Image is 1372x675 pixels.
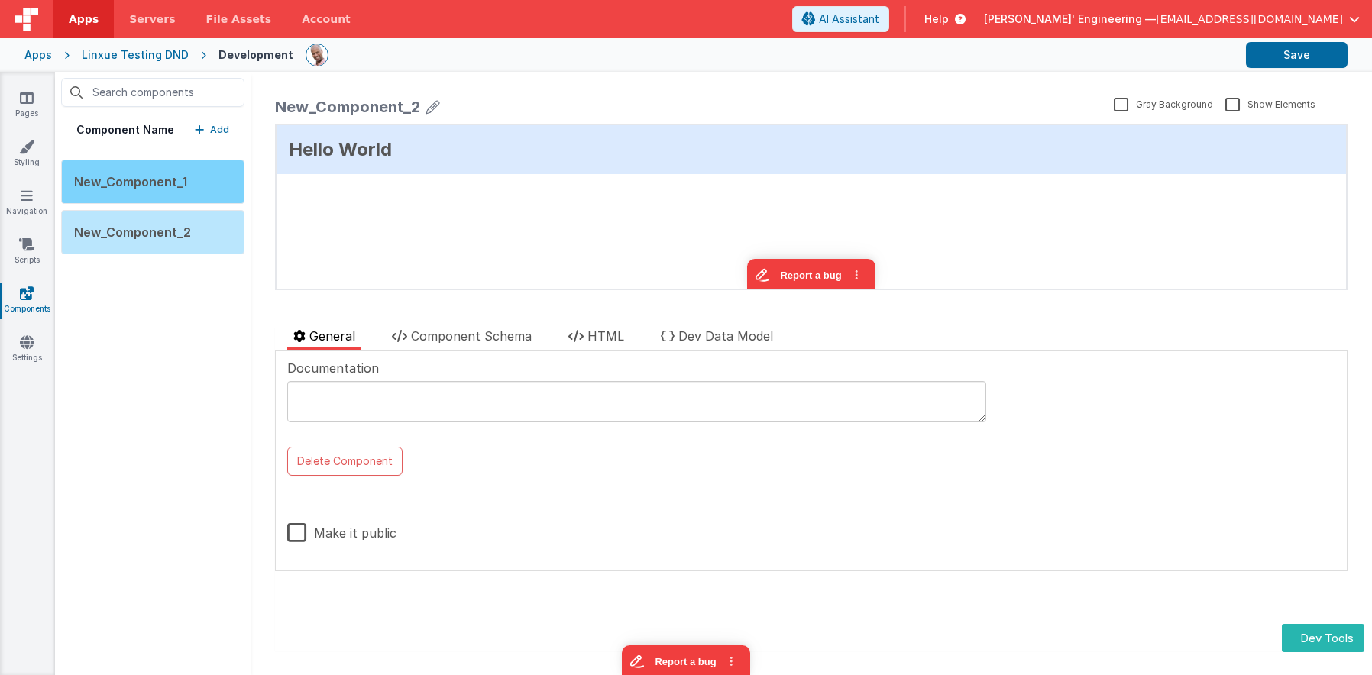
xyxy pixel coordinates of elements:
iframe: Marker.io feedback button [471,134,599,166]
div: Apps [24,47,52,63]
span: New_Component_1 [74,174,187,189]
button: Dev Tools [1282,624,1364,652]
div: New_Component_2 [275,96,420,118]
p: Add [210,122,229,137]
div: Linxue Testing DND [82,47,189,63]
span: General [309,328,355,344]
input: Search components [61,78,244,107]
span: File Assets [206,11,272,27]
span: Servers [129,11,175,27]
button: [PERSON_NAME]' Engineering — [EMAIL_ADDRESS][DOMAIN_NAME] [984,11,1360,27]
span: Apps [69,11,99,27]
img: 11ac31fe5dc3d0eff3fbbbf7b26fa6e1 [306,44,328,66]
label: Make it public [287,514,396,547]
span: HTML [587,328,624,344]
span: Dev Data Model [678,328,773,344]
label: Show Elements [1225,96,1315,111]
button: Save [1246,42,1348,68]
span: [EMAIL_ADDRESS][DOMAIN_NAME] [1156,11,1343,27]
span: [PERSON_NAME]' Engineering — [984,11,1156,27]
span: Component Schema [411,328,532,344]
button: Add [195,122,229,137]
span: New_Component_2 [74,224,191,240]
span: AI Assistant [819,11,879,27]
span: Documentation [287,359,379,377]
h5: Component Name [76,122,174,137]
div: Development [218,47,293,63]
button: Delete Component [287,447,403,476]
label: Gray Background [1114,96,1213,111]
button: AI Assistant [792,6,889,32]
span: Help [924,11,949,27]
